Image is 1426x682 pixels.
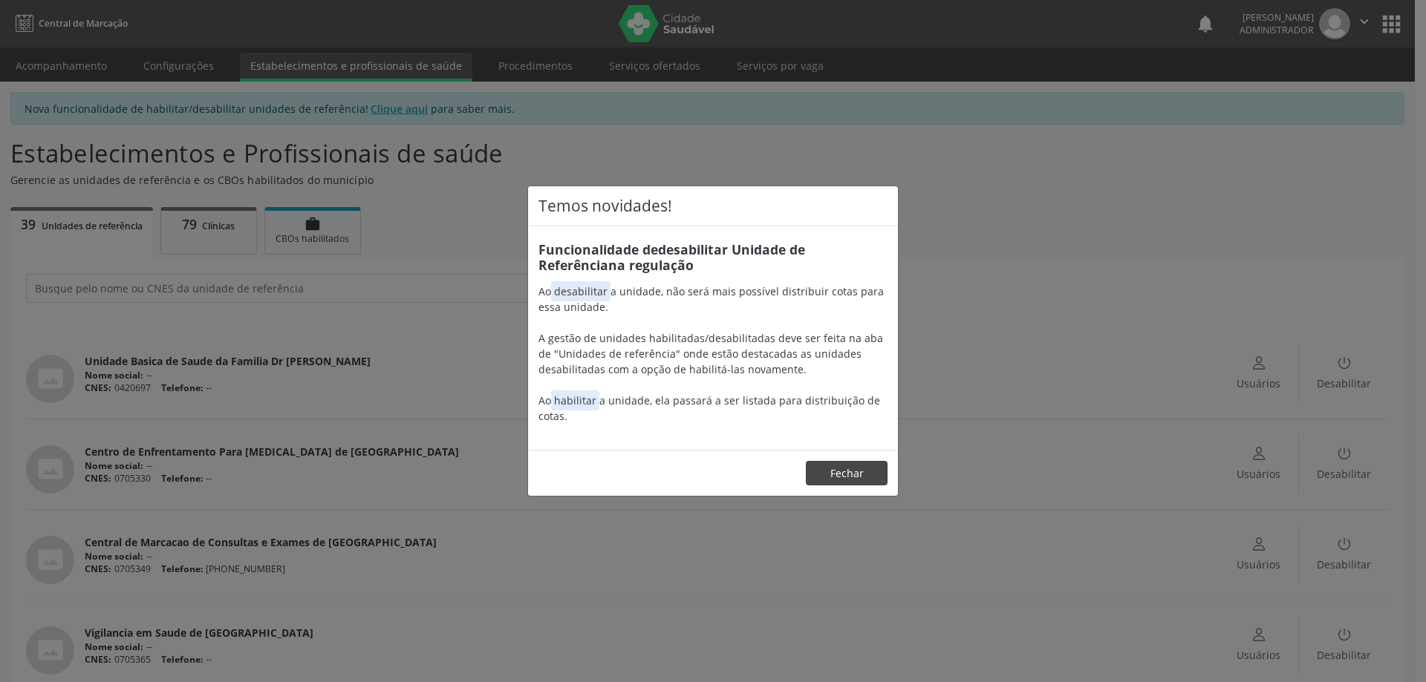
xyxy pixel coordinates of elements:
[538,330,888,377] p: A gestão de unidades habilitadas/desabilitadas deve ser feita na aba de "Unidades de referência" ...
[538,240,805,274] strong: desabilitar Unidade de Referência
[806,461,888,486] button: Fechar
[538,197,672,215] h4: Temos novidades!
[551,281,611,301] span: desabilitar
[538,242,888,273] h5: Funcionalidade de na regulação
[538,393,888,424] p: Ao a unidade, ela passará a ser listada para distribuição de cotas.
[551,390,599,410] span: habilitar
[538,283,888,315] p: Ao a unidade, não será mais possível distribuir cotas para essa unidade.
